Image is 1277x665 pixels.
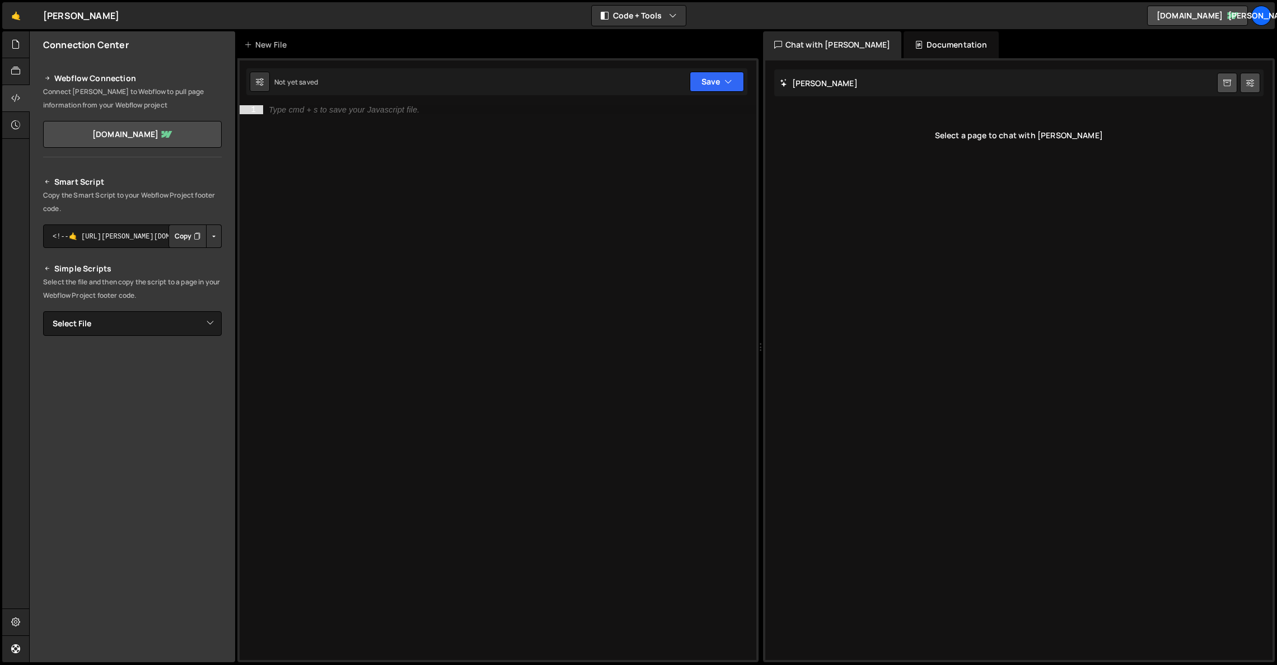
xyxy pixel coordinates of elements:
[690,72,744,92] button: Save
[43,224,222,248] textarea: <!--🤙 [URL][PERSON_NAME][DOMAIN_NAME]> <script>document.addEventListener("DOMContentLoaded", func...
[780,78,858,88] h2: [PERSON_NAME]
[43,9,119,22] div: [PERSON_NAME]
[244,39,291,50] div: New File
[43,72,222,85] h2: Webflow Connection
[592,6,686,26] button: Code + Tools
[169,224,222,248] div: Button group with nested dropdown
[763,31,902,58] div: Chat with [PERSON_NAME]
[169,224,207,248] button: Copy
[904,31,998,58] div: Documentation
[43,121,222,148] a: [DOMAIN_NAME]
[1147,6,1248,26] a: [DOMAIN_NAME]
[43,262,222,275] h2: Simple Scripts
[43,354,223,455] iframe: YouTube video player
[43,85,222,112] p: Connect [PERSON_NAME] to Webflow to pull page information from your Webflow project
[43,275,222,302] p: Select the file and then copy the script to a page in your Webflow Project footer code.
[274,77,318,87] div: Not yet saved
[774,113,1264,158] div: Select a page to chat with [PERSON_NAME]
[43,189,222,216] p: Copy the Smart Script to your Webflow Project footer code.
[43,175,222,189] h2: Smart Script
[240,105,263,114] div: 1
[269,106,419,114] div: Type cmd + s to save your Javascript file.
[43,39,129,51] h2: Connection Center
[2,2,30,29] a: 🤙
[1251,6,1271,26] a: [PERSON_NAME]
[43,462,223,563] iframe: YouTube video player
